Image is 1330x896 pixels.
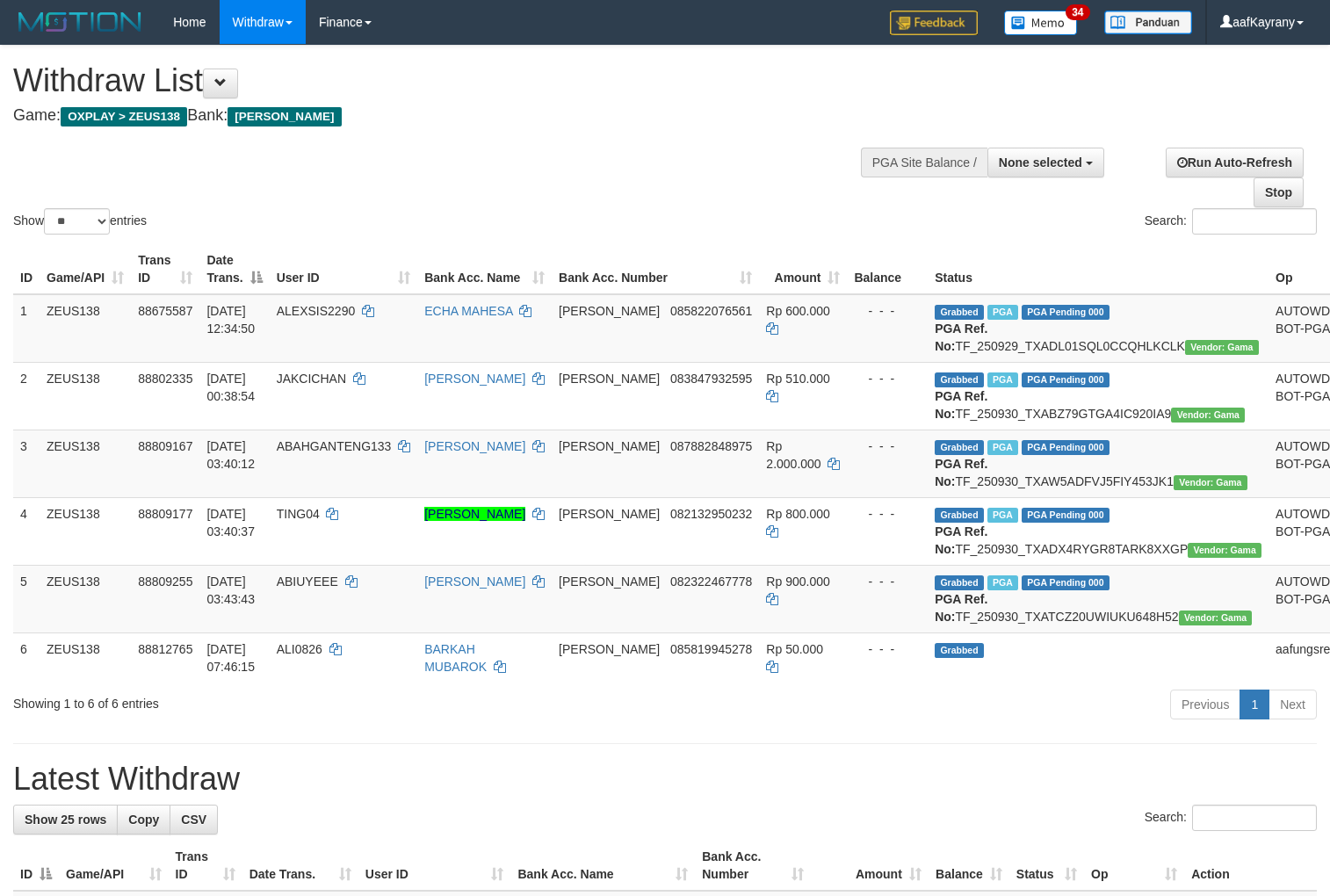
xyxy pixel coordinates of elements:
[854,437,921,455] div: - - -
[1171,408,1245,423] span: Vendor URL: https://trx31.1velocity.biz
[358,841,511,891] th: User ID: activate to sort column ascending
[766,642,823,656] span: Rp 50.000
[138,304,192,318] span: 88675587
[935,508,984,523] span: Grabbed
[935,592,987,624] b: PGA Ref. No:
[1022,508,1110,523] span: PGA Pending
[854,640,921,658] div: - - -
[670,372,752,386] span: Copy 083847932595 to clipboard
[138,439,192,453] span: 88809167
[1254,177,1304,207] a: Stop
[59,841,169,891] th: Game/API: activate to sort column ascending
[1269,690,1317,719] a: Next
[559,439,660,453] span: [PERSON_NAME]
[13,63,869,98] h1: Withdraw List
[228,107,341,126] span: [PERSON_NAME]
[13,565,40,632] td: 5
[242,841,358,891] th: Date Trans.: activate to sort column ascending
[552,244,759,294] th: Bank Acc. Number: activate to sort column ascending
[1192,208,1317,235] input: Search:
[270,244,418,294] th: User ID: activate to sort column ascending
[854,573,921,590] div: - - -
[1174,475,1247,490] span: Vendor URL: https://trx31.1velocity.biz
[13,208,147,235] label: Show entries
[559,574,660,589] span: [PERSON_NAME]
[999,155,1082,170] span: None selected
[13,430,40,497] td: 3
[1084,841,1184,891] th: Op: activate to sort column ascending
[861,148,987,177] div: PGA Site Balance /
[424,507,525,521] a: [PERSON_NAME]
[138,372,192,386] span: 88802335
[206,439,255,471] span: [DATE] 03:40:12
[510,841,695,891] th: Bank Acc. Name: activate to sort column ascending
[13,294,40,363] td: 1
[1022,440,1110,455] span: PGA Pending
[1185,340,1259,355] span: Vendor URL: https://trx31.1velocity.biz
[13,107,869,125] h4: Game: Bank:
[935,643,984,658] span: Grabbed
[935,305,984,320] span: Grabbed
[559,372,660,386] span: [PERSON_NAME]
[935,457,987,488] b: PGA Ref. No:
[424,439,525,453] a: [PERSON_NAME]
[206,574,255,606] span: [DATE] 03:43:43
[1004,11,1078,35] img: Button%20Memo.svg
[928,362,1269,430] td: TF_250930_TXABZ79GTGA4IC920IA9
[928,294,1269,363] td: TF_250929_TXADL01SQL0CCQHLKCLK
[61,107,187,126] span: OXPLAY > ZEUS138
[40,565,131,632] td: ZEUS138
[1192,805,1317,831] input: Search:
[13,841,59,891] th: ID: activate to sort column descending
[559,507,660,521] span: [PERSON_NAME]
[40,430,131,497] td: ZEUS138
[44,208,110,235] select: Showentries
[1145,208,1317,235] label: Search:
[1170,690,1240,719] a: Previous
[670,439,752,453] span: Copy 087882848975 to clipboard
[890,11,978,35] img: Feedback.jpg
[928,244,1269,294] th: Status
[811,841,929,891] th: Amount: activate to sort column ascending
[13,688,541,712] div: Showing 1 to 6 of 6 entries
[766,574,829,589] span: Rp 900.000
[131,244,199,294] th: Trans ID: activate to sort column ascending
[1179,611,1253,625] span: Vendor URL: https://trx31.1velocity.biz
[1166,148,1304,177] a: Run Auto-Refresh
[25,813,106,827] span: Show 25 rows
[1022,372,1110,387] span: PGA Pending
[138,642,192,656] span: 88812765
[987,305,1018,320] span: Marked by aafpengsreynich
[928,430,1269,497] td: TF_250930_TXAW5ADFVJ5FIY453JK1
[13,762,1317,797] h1: Latest Withdraw
[13,497,40,565] td: 4
[206,304,255,336] span: [DATE] 12:34:50
[766,372,829,386] span: Rp 510.000
[206,372,255,403] span: [DATE] 00:38:54
[1022,575,1110,590] span: PGA Pending
[117,805,170,835] a: Copy
[935,575,984,590] span: Grabbed
[1145,805,1317,831] label: Search:
[13,632,40,683] td: 6
[417,244,552,294] th: Bank Acc. Name: activate to sort column ascending
[559,304,660,318] span: [PERSON_NAME]
[987,148,1104,177] button: None selected
[1240,690,1269,719] a: 1
[277,642,322,656] span: ALI0826
[199,244,269,294] th: Date Trans.: activate to sort column descending
[935,372,984,387] span: Grabbed
[854,505,921,523] div: - - -
[40,244,131,294] th: Game/API: activate to sort column ascending
[766,304,829,318] span: Rp 600.000
[928,497,1269,565] td: TF_250930_TXADX4RYGR8TARK8XXGP
[854,370,921,387] div: - - -
[40,294,131,363] td: ZEUS138
[424,574,525,589] a: [PERSON_NAME]
[670,642,752,656] span: Copy 085819945278 to clipboard
[13,9,147,35] img: MOTION_logo.png
[277,372,346,386] span: JAKCICHAN
[1188,543,1261,558] span: Vendor URL: https://trx31.1velocity.biz
[13,244,40,294] th: ID
[181,813,206,827] span: CSV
